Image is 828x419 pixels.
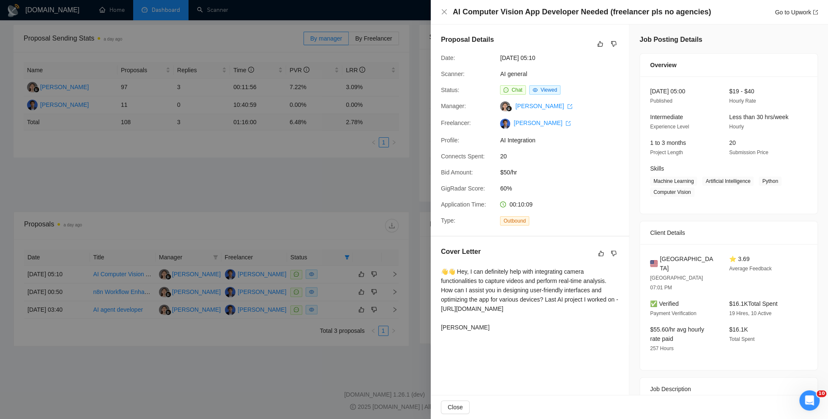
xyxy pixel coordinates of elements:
button: like [596,248,606,258]
span: Computer Vision [650,188,694,197]
span: like [598,250,604,257]
span: 10 [817,390,826,397]
span: Scanner: [441,71,465,77]
span: 20 [729,139,736,146]
span: ⭐ 3.69 [729,256,749,262]
iframe: Intercom live chat [799,390,820,411]
span: 19 Hires, 10 Active [729,310,771,316]
h4: AI Computer Vision App Developer Needed (freelancer pls no agencies) [453,7,711,17]
span: export [566,121,571,126]
span: dislike [611,250,617,257]
span: Type: [441,217,455,224]
span: Date: [441,54,455,61]
span: like [597,41,603,47]
div: Client Details [650,221,807,244]
span: Overview [650,60,676,70]
span: Chat [511,87,522,93]
h5: Proposal Details [441,35,494,45]
span: Less than 30 hrs/week [729,114,788,120]
span: Status: [441,87,459,93]
span: Python [759,177,781,186]
span: Published [650,98,672,104]
span: $55.60/hr avg hourly rate paid [650,326,704,342]
span: message [503,87,508,93]
span: [GEOGRAPHIC_DATA] 07:01 PM [650,275,703,291]
span: Outbound [500,216,529,226]
span: $19 - $40 [729,88,754,95]
span: Average Feedback [729,266,772,272]
span: Experience Level [650,124,689,130]
span: Viewed [541,87,557,93]
span: 20 [500,152,627,161]
span: export [567,104,572,109]
span: 60% [500,184,627,193]
span: dislike [611,41,617,47]
span: Hourly [729,124,744,130]
span: Skills [650,165,664,172]
button: like [595,39,605,49]
div: Job Description [650,378,807,400]
a: AI general [500,71,527,77]
span: close [441,8,448,15]
span: Artificial Intelligence [702,177,754,186]
a: Go to Upworkexport [775,9,818,16]
span: [GEOGRAPHIC_DATA] [660,254,716,273]
button: Close [441,400,470,414]
button: dislike [609,39,619,49]
a: [PERSON_NAME] export [515,103,572,109]
span: Manager: [441,103,466,109]
span: AI Integration [500,136,627,145]
span: 00:10:09 [509,201,533,208]
span: export [813,10,818,15]
span: Bid Amount: [441,169,473,176]
h5: Job Posting Details [639,35,702,45]
span: clock-circle [500,201,506,207]
span: 257 Hours [650,346,673,351]
button: dislike [609,248,619,258]
span: Project Length [650,150,683,155]
span: $16.1K Total Spent [729,300,777,307]
span: [DATE] 05:00 [650,88,685,95]
span: Profile: [441,137,459,144]
img: c1hXM9bnB2RvzThLaBMv-EFriFBFov-fS4vrx8gLApOf6YtN3vHWnOixsiKQyUVnJ4 [500,119,510,129]
span: $50/hr [500,168,627,177]
div: 👋👋 Hey, I can definitely help with integrating camera functionalities to capture videos and perfo... [441,267,619,332]
span: Freelancer: [441,120,471,126]
span: Close [448,403,463,412]
span: [DATE] 05:10 [500,53,627,63]
span: Machine Learning [650,177,697,186]
span: Payment Verification [650,310,696,316]
span: Hourly Rate [729,98,756,104]
span: Submission Price [729,150,768,155]
span: Application Time: [441,201,486,208]
a: [PERSON_NAME] export [514,120,571,126]
img: 🇺🇸 [650,259,658,268]
span: Intermediate [650,114,683,120]
h5: Cover Letter [441,247,481,257]
span: Connects Spent: [441,153,485,160]
span: 1 to 3 months [650,139,686,146]
span: ✅ Verified [650,300,679,307]
span: $16.1K [729,326,748,333]
button: Close [441,8,448,16]
span: eye [533,87,538,93]
img: gigradar-bm.png [506,106,512,112]
span: Total Spent [729,336,754,342]
span: GigRadar Score: [441,185,485,192]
